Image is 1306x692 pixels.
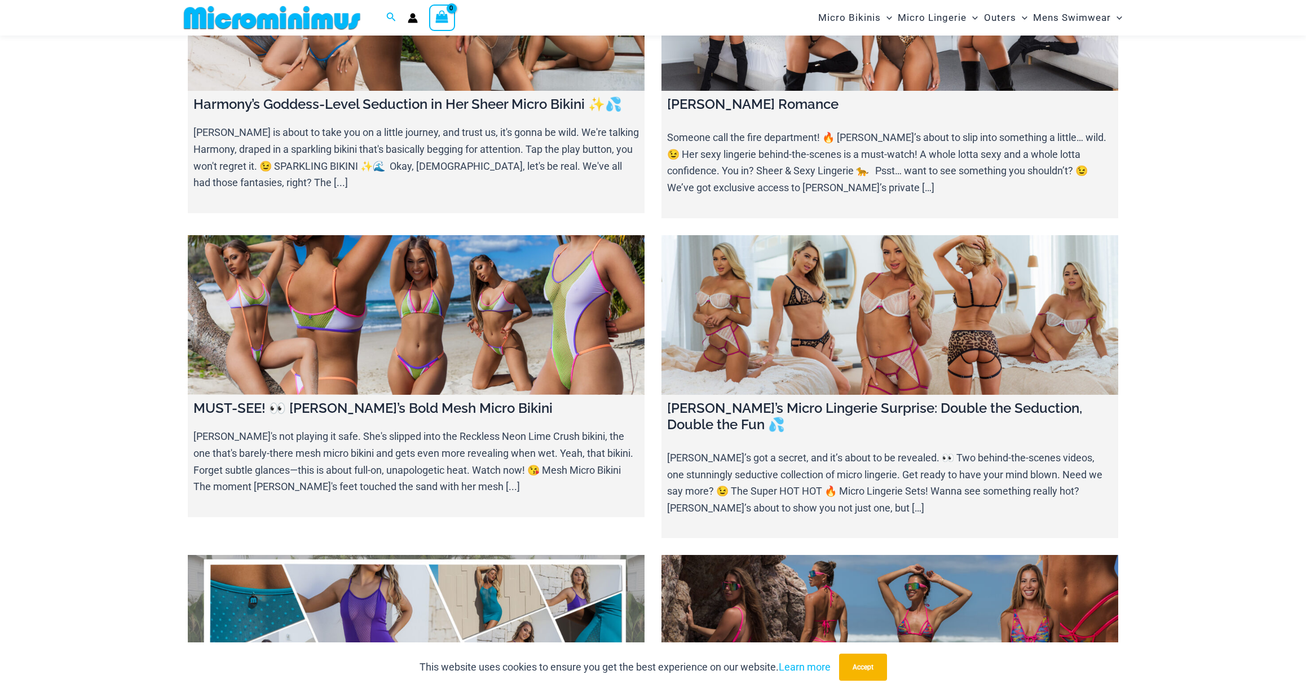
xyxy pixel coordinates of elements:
h4: MUST-SEE! 👀 [PERSON_NAME]’s Bold Mesh Micro Bikini [193,400,639,417]
span: Mens Swimwear [1033,3,1111,32]
a: MUST-SEE! 👀 Jadey’s Bold Mesh Micro Bikini [188,235,645,395]
h4: [PERSON_NAME] Romance [667,96,1113,113]
a: Account icon link [408,13,418,23]
a: Micro BikinisMenu ToggleMenu Toggle [815,3,895,32]
button: Accept [839,654,887,681]
h4: Harmony’s Goddess-Level Seduction in Her Sheer Micro Bikini ✨💦 [193,96,639,113]
span: Outers [984,3,1016,32]
p: [PERSON_NAME]'s not playing it safe. She's slipped into the Reckless Neon Lime Crush bikini, the ... [193,428,639,495]
img: MM SHOP LOGO FLAT [179,5,365,30]
a: Mens SwimwearMenu ToggleMenu Toggle [1030,3,1125,32]
p: [PERSON_NAME] is about to take you on a little journey, and trust us, it's gonna be wild. We're t... [193,124,639,191]
span: Menu Toggle [1111,3,1122,32]
a: OutersMenu ToggleMenu Toggle [981,3,1030,32]
span: Menu Toggle [1016,3,1027,32]
a: View Shopping Cart, empty [429,5,455,30]
a: Micro LingerieMenu ToggleMenu Toggle [895,3,981,32]
a: Ilana’s Micro Lingerie Surprise: Double the Seduction, Double the Fun 💦 [661,235,1118,395]
p: [PERSON_NAME]’s got a secret, and it’s about to be revealed. 👀 Two behind-the-scenes videos, one ... [667,449,1113,517]
span: Micro Bikinis [818,3,881,32]
a: Search icon link [386,11,396,25]
p: Someone call the fire department! 🔥 [PERSON_NAME]’s about to slip into something a little… wild. ... [667,129,1113,196]
p: This website uses cookies to ensure you get the best experience on our website. [420,659,831,676]
span: Micro Lingerie [898,3,967,32]
span: Menu Toggle [881,3,892,32]
h4: [PERSON_NAME]’s Micro Lingerie Surprise: Double the Seduction, Double the Fun 💦 [667,400,1113,433]
span: Menu Toggle [967,3,978,32]
a: Learn more [779,661,831,673]
nav: Site Navigation [814,2,1127,34]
